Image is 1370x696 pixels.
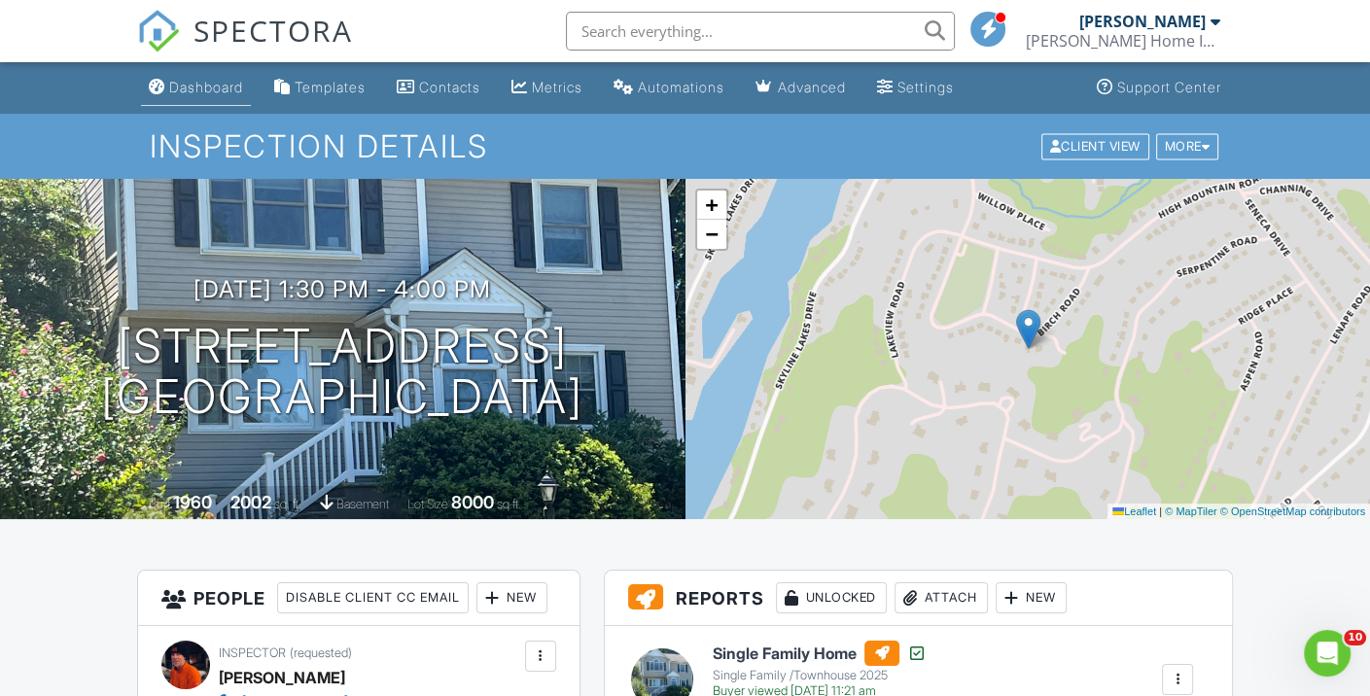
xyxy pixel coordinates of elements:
a: Zoom out [697,220,726,249]
div: Client View [1041,133,1149,159]
div: 8000 [451,492,494,512]
div: Disable Client CC Email [277,582,469,613]
a: Client View [1039,138,1154,153]
span: SPECTORA [193,10,353,51]
a: © OpenStreetMap contributors [1220,505,1365,517]
span: sq. ft. [274,497,301,511]
span: 10 [1344,630,1366,645]
span: sq.ft. [497,497,521,511]
a: © MapTiler [1165,505,1217,517]
div: Advanced [778,79,846,95]
a: Settings [869,70,962,106]
a: Leaflet [1112,505,1156,517]
span: − [705,222,718,246]
span: Inspector [219,645,286,660]
a: Zoom in [697,191,726,220]
h3: [DATE] 1:30 pm - 4:00 pm [193,276,491,302]
span: | [1159,505,1162,517]
div: More [1156,133,1219,159]
div: Metrics [532,79,582,95]
h1: Inspection Details [150,129,1221,163]
div: Templates [295,79,366,95]
a: Contacts [389,70,488,106]
a: Advanced [748,70,854,106]
div: Dashboard [169,79,243,95]
a: Support Center [1089,70,1229,106]
div: Support Center [1117,79,1221,95]
div: Attach [895,582,988,613]
div: 2002 [230,492,271,512]
a: Metrics [504,70,590,106]
span: (requested) [290,645,352,660]
h3: Reports [605,571,1233,626]
img: Marker [1016,309,1040,349]
iframe: Intercom live chat [1304,630,1351,677]
div: New [476,582,547,613]
div: [PERSON_NAME] [1079,12,1206,31]
span: basement [336,497,389,511]
span: + [705,192,718,217]
input: Search everything... [566,12,955,51]
div: Single Family /Townhouse 2025 [713,668,927,683]
img: The Best Home Inspection Software - Spectora [137,10,180,52]
div: 1960 [173,492,212,512]
h6: Single Family Home [713,641,927,666]
a: Automations (Basic) [606,70,732,106]
h3: People [138,571,580,626]
div: McEvoy Home Inspection [1026,31,1220,51]
div: Automations [638,79,724,95]
span: Lot Size [407,497,448,511]
div: [PERSON_NAME] [219,663,345,692]
div: Settings [897,79,954,95]
a: Templates [266,70,373,106]
a: Dashboard [141,70,251,106]
div: Unlocked [776,582,887,613]
span: Built [149,497,170,511]
a: SPECTORA [137,26,353,67]
div: New [996,582,1067,613]
h1: [STREET_ADDRESS] [GEOGRAPHIC_DATA] [101,321,583,424]
div: Contacts [419,79,480,95]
